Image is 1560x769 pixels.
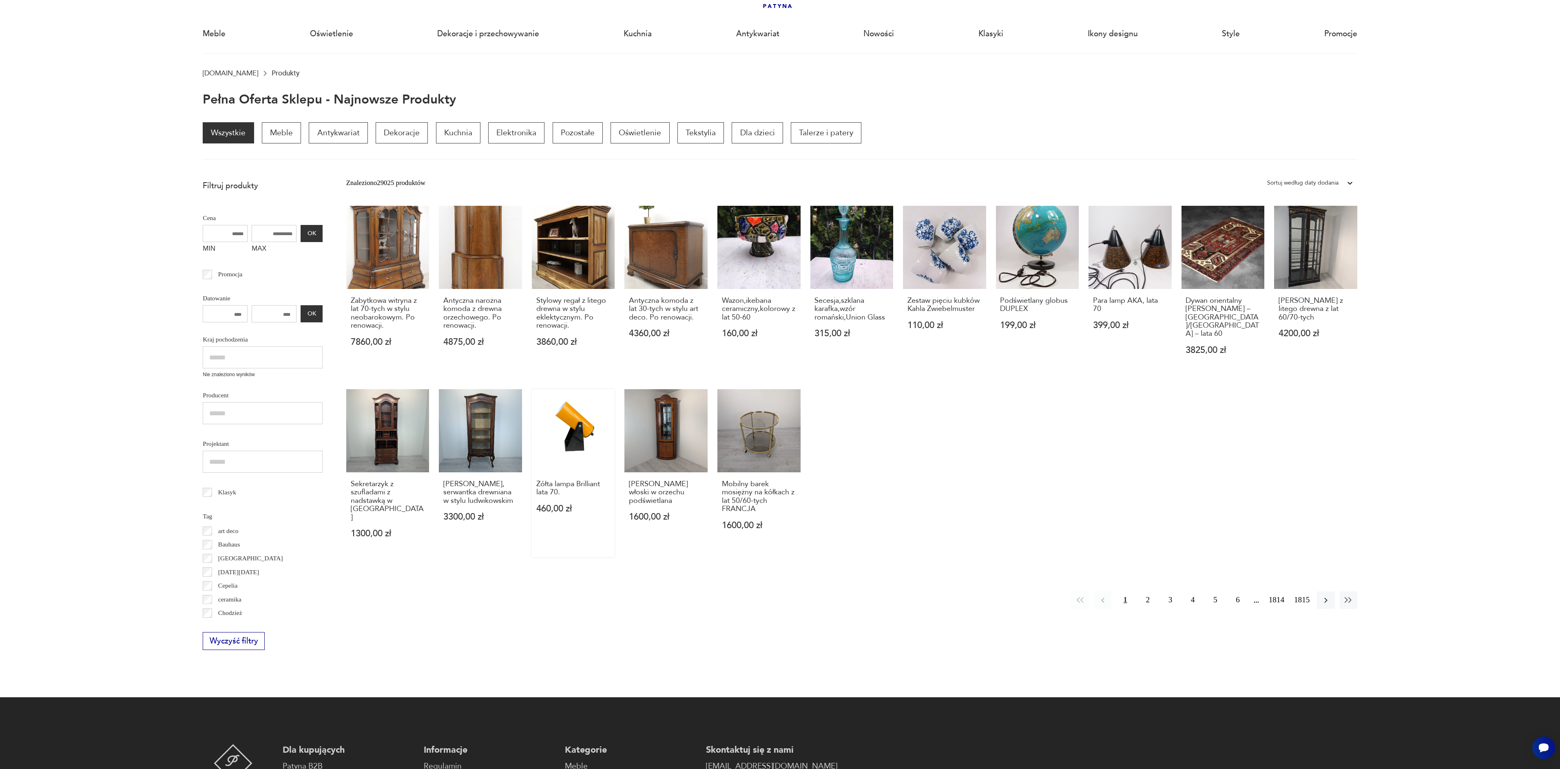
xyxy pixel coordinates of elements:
a: Witryna, serwantka drewniana w stylu ludwikowskim[PERSON_NAME], serwantka drewniana w stylu ludwi... [439,389,522,557]
a: Witryna narożna włoski w orzechu podświetlana[PERSON_NAME] włoski w orzechu podświetlana1600,00 zł [624,389,708,557]
h3: Antyczna narożna komoda z drewna orzechowego. Po renowacji. [443,297,518,330]
h3: Para lamp AKA, lata 70 [1093,297,1167,313]
a: Antykwariat [309,122,367,143]
a: Elektronika [488,122,544,143]
p: 3860,00 zł [536,338,611,346]
a: Kuchnia [436,122,480,143]
p: Dekoracje [376,122,428,143]
a: Oświetlenie [611,122,669,143]
p: Cena [203,213,323,223]
a: Meble [262,122,301,143]
div: Sortuj według daty dodania [1267,178,1339,188]
h3: Żółta lampa Brilliant lata 70. [536,480,611,497]
a: Oświetlenie [310,15,353,53]
h3: [PERSON_NAME] włoski w orzechu podświetlana [629,480,703,505]
a: [DOMAIN_NAME] [203,69,258,77]
p: 160,00 zł [722,329,796,338]
a: Żółta lampa Brilliant lata 70.Żółta lampa Brilliant lata 70.460,00 zł [532,389,615,557]
p: Informacje [424,744,555,756]
button: OK [301,305,323,322]
h3: [PERSON_NAME], serwantka drewniana w stylu ludwikowskim [443,480,518,505]
h3: Mobilny barek mosiężny na kółkach z lat 50/60-tych FRANCJA [722,480,796,513]
h3: Secesja,szklana karafka,wzór romański,Union Glass [814,297,889,322]
label: MIN [203,242,248,258]
p: art deco [218,526,239,536]
a: Zabytkowa witryna z lat 70-tych w stylu neobarokowym. Po renowacji.Zabytkowa witryna z lat 70-tyc... [346,206,429,374]
p: Dla kupujących [283,744,414,756]
a: Dekoracje i przechowywanie [437,15,539,53]
p: Producent [203,390,323,401]
button: 4 [1184,591,1202,609]
h1: Pełna oferta sklepu - najnowsze produkty [203,93,456,107]
p: 110,00 zł [907,321,982,330]
p: Filtruj produkty [203,181,323,191]
p: Promocja [218,269,243,280]
button: Wyczyść filtry [203,632,265,650]
a: Zestaw pięciu kubków Kahla ZwiebelmusterZestaw pięciu kubków Kahla Zwiebelmuster110,00 zł [903,206,986,374]
h3: [PERSON_NAME] z litego drewna z lat 60/70-tych [1279,297,1353,322]
label: MAX [252,242,297,258]
h3: Zabytkowa witryna z lat 70-tych w stylu neobarokowym. Po renowacji. [351,297,425,330]
h3: Zestaw pięciu kubków Kahla Zwiebelmuster [907,297,982,313]
p: Ćmielów [218,621,241,632]
a: Sekretarzyk z szufladami z nadstawką w orzechuSekretarzyk z szufladami z nadstawką w [GEOGRAPHIC_... [346,389,429,557]
a: Tekstylia [677,122,724,143]
p: Chodzież [218,608,242,618]
p: Bauhaus [218,539,240,550]
h3: Podświetlany globus DUPLEX [1000,297,1074,313]
a: Mobilny barek mosiężny na kółkach z lat 50/60-tych FRANCJAMobilny barek mosiężny na kółkach z lat... [717,389,801,557]
h3: Sekretarzyk z szufladami z nadstawką w [GEOGRAPHIC_DATA] [351,480,425,522]
button: OK [301,225,323,242]
p: [GEOGRAPHIC_DATA] [218,553,283,564]
p: Produkty [272,69,299,77]
button: 3 [1162,591,1179,609]
a: Dla dzieci [732,122,783,143]
p: 460,00 zł [536,505,611,513]
a: Podświetlany globus DUPLEXPodświetlany globus DUPLEX199,00 zł [996,206,1079,374]
a: Klasyki [978,15,1003,53]
a: Wazon,ikebana ceramiczny,kolorowy z lat 50-60Wazon,ikebana ceramiczny,kolorowy z lat 50-60160,00 zł [717,206,801,374]
button: 1815 [1292,591,1312,609]
a: Secesja,szklana karafka,wzór romański,Union GlassSecesja,szklana karafka,wzór romański,Union Glas... [810,206,894,374]
p: 199,00 zł [1000,321,1074,330]
a: Dywan orientalny Zanjan Hamadan – Persja/Iran – lata 60Dywan orientalny [PERSON_NAME] – [GEOGRAPH... [1182,206,1265,374]
a: Kuchnia [624,15,652,53]
div: Znaleziono 29025 produktów [346,178,425,188]
p: ceramika [218,594,241,605]
p: Nie znaleziono wyników [203,371,323,379]
p: 1600,00 zł [629,513,703,521]
a: Nowości [863,15,894,53]
a: Ikony designu [1088,15,1138,53]
a: Meble [203,15,226,53]
a: Antyczna narożna komoda z drewna orzechowego. Po renowacji.Antyczna narożna komoda z drewna orzec... [439,206,522,374]
p: 1600,00 zł [722,521,796,530]
a: Pozostałe [553,122,603,143]
p: Talerze i patery [791,122,861,143]
p: 315,00 zł [814,329,889,338]
p: Kraj pochodzenia [203,334,323,345]
p: Klasyk [218,487,236,498]
button: 1 [1117,591,1134,609]
p: 4875,00 zł [443,338,518,346]
iframe: Smartsupp widget button [1532,736,1555,759]
p: 4200,00 zł [1279,329,1353,338]
button: 2 [1139,591,1157,609]
button: 6 [1229,591,1246,609]
p: Datowanie [203,293,323,304]
a: Promocje [1324,15,1357,53]
a: Wszystkie [203,122,254,143]
a: Antykwariat [736,15,779,53]
a: Antyczna komoda z lat 30-tych w stylu art deco. Po renowacji.Antyczna komoda z lat 30-tych w styl... [624,206,708,374]
p: [DATE][DATE] [218,567,259,577]
p: Projektant [203,438,323,449]
h3: Stylowy regał z litego drewna w stylu eklektycznym. Po renowacji. [536,297,611,330]
a: Witryna azjatycka z litego drewna z lat 60/70-tych[PERSON_NAME] z litego drewna z lat 60/70-tych4... [1274,206,1357,374]
p: Cepelia [218,580,238,591]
